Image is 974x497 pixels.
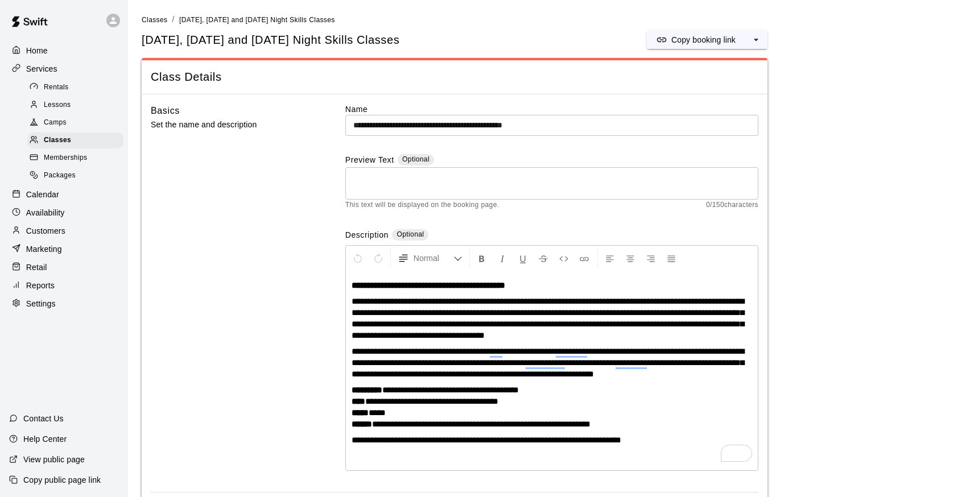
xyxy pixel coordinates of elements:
div: Classes [27,132,123,148]
button: Redo [369,248,388,268]
p: Settings [26,298,56,309]
div: Lessons [27,97,123,113]
nav: breadcrumb [142,14,960,26]
span: Class Details [151,69,758,85]
a: Availability [9,204,119,221]
p: Home [26,45,48,56]
button: select merge strategy [745,31,767,49]
button: Format Strikethrough [534,248,553,268]
h5: [DATE], [DATE] and [DATE] Night Skills Classes [142,32,399,48]
button: Left Align [600,248,620,268]
p: Customers [26,225,65,237]
p: Copy public page link [23,474,101,486]
p: Services [26,63,57,74]
span: Normal [414,252,453,264]
span: This text will be displayed on the booking page. [345,200,500,211]
a: Customers [9,222,119,239]
p: Contact Us [23,413,64,424]
span: Packages [44,170,76,181]
div: Packages [27,168,123,184]
p: Marketing [26,243,62,255]
span: Rentals [44,82,69,93]
span: 0 / 150 characters [706,200,758,211]
a: Memberships [27,150,128,167]
p: Retail [26,262,47,273]
span: [DATE], [DATE] and [DATE] Night Skills Classes [179,16,335,24]
li: / [172,14,174,26]
p: Copy booking link [671,34,736,45]
a: Classes [27,132,128,150]
button: Undo [348,248,368,268]
p: Set the name and description [151,118,309,132]
p: Availability [26,207,65,218]
button: Center Align [621,248,640,268]
p: Reports [26,280,55,291]
button: Format Italics [493,248,512,268]
span: Optional [402,155,430,163]
label: Description [345,229,389,242]
span: Camps [44,117,67,129]
a: Services [9,60,119,77]
a: Lessons [27,96,128,114]
a: Marketing [9,241,119,258]
p: Help Center [23,433,67,445]
h6: Basics [151,103,180,118]
a: Classes [142,15,167,24]
button: Insert Link [575,248,594,268]
span: Optional [397,230,424,238]
div: To enrich screen reader interactions, please activate Accessibility in Grammarly extension settings [346,271,758,470]
button: Copy booking link [647,31,745,49]
a: Packages [27,167,128,185]
a: Rentals [27,78,128,96]
div: Memberships [27,150,123,166]
span: Memberships [44,152,87,164]
label: Name [345,103,758,115]
a: Reports [9,277,119,294]
button: Justify Align [662,248,681,268]
a: Home [9,42,119,59]
div: split button [647,31,767,49]
div: Rentals [27,80,123,96]
button: Format Underline [513,248,533,268]
a: Retail [9,259,119,276]
span: Lessons [44,100,71,111]
button: Right Align [641,248,661,268]
button: Format Bold [472,248,492,268]
p: View public page [23,454,85,465]
span: Classes [44,135,71,146]
button: Formatting Options [393,248,467,268]
span: Classes [142,16,167,24]
label: Preview Text [345,154,394,167]
div: Camps [27,115,123,131]
button: Insert Code [554,248,573,268]
a: Calendar [9,186,119,203]
a: Settings [9,295,119,312]
a: Camps [27,114,128,132]
p: Calendar [26,189,59,200]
